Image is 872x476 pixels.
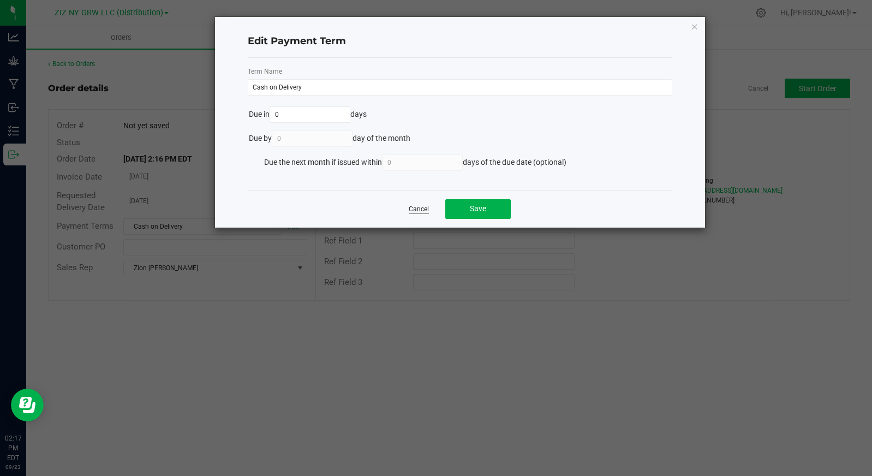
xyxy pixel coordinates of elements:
[264,154,567,171] label: Due the next month if issued within days of the due date (optional)
[248,106,672,130] li: Due in days
[248,34,672,49] h4: Edit Payment Term
[445,199,511,219] button: Save
[248,130,672,154] li: Due by day of the month
[470,204,486,213] span: Save
[11,389,44,421] iframe: Resource center
[409,205,429,214] a: Cancel
[248,67,672,76] label: Term Name
[691,20,698,33] button: Close modal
